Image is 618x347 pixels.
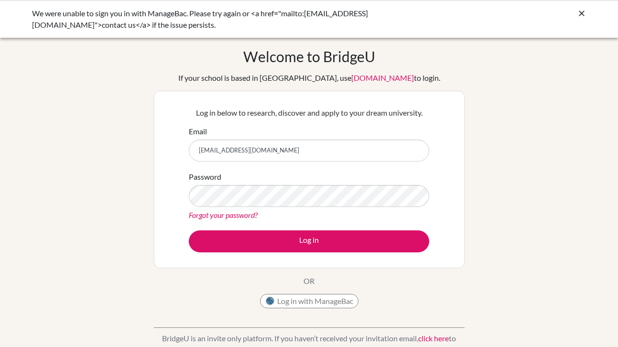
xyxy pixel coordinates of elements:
[351,73,414,82] a: [DOMAIN_NAME]
[418,334,449,343] a: click here
[189,171,221,183] label: Password
[304,275,314,287] p: OR
[32,8,443,31] div: We were unable to sign you in with ManageBac. Please try again or <a href="mailto:[EMAIL_ADDRESS]...
[189,107,429,119] p: Log in below to research, discover and apply to your dream university.
[189,210,258,219] a: Forgot your password?
[189,230,429,252] button: Log in
[178,72,440,84] div: If your school is based in [GEOGRAPHIC_DATA], use to login.
[189,126,207,137] label: Email
[260,294,358,308] button: Log in with ManageBac
[243,48,375,65] h1: Welcome to BridgeU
